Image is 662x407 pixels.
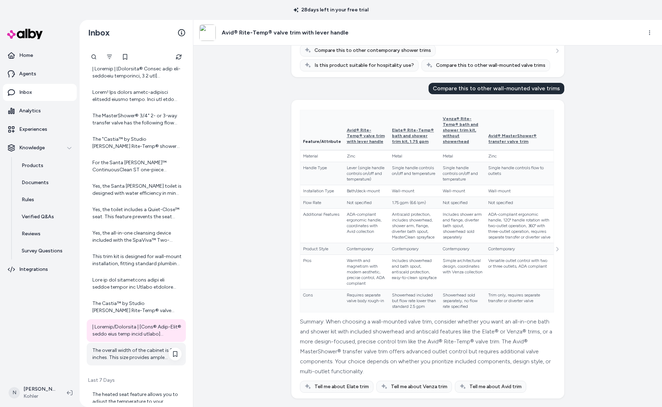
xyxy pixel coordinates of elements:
[22,247,63,255] p: Survey Questions
[389,162,440,185] td: Single handle controls on/off and temperature
[222,28,349,37] h3: Avid® Rite-Temp® valve trim with lever handle
[440,289,485,312] td: Showerhead sold separately, no flow rate specified
[300,150,344,162] td: Material
[92,253,182,267] div: This trim kit is designed for wall-mount installation, fitting standard plumbing setups.
[485,185,553,197] td: Wall-mount
[3,121,77,138] a: Experiences
[87,108,186,131] a: The MasterShower® 3/4" 2- or 3-way transfer valve has the following flow rates: - Using one outle...
[469,383,522,390] span: Tell me about Avid trim
[344,185,389,197] td: Bath/deck-mount
[485,162,553,185] td: Single handle controls flow to outlets
[429,83,564,94] div: Compare this to other wall-mounted valve trims
[443,116,478,144] span: Venza® Rite-Temp® bath and shower trim kit, without showerhead
[440,162,485,185] td: Single handle controls on/off and temperature
[92,183,182,197] div: Yes, the Santa [PERSON_NAME] toilet is designed with water efficiency in mind. The WaterSense cer...
[22,196,34,203] p: Rules
[314,47,431,54] span: Compare this to other contemporary shower trims
[436,62,545,69] span: Compare this to other wall-mounted valve trims
[92,300,182,314] div: The Castia™ by Studio [PERSON_NAME] Rite-Temp® valve trim is a wall-mount trim that requires a va...
[485,197,553,209] td: Not specified
[19,144,45,151] p: Knowledge
[87,377,186,384] p: Last 7 Days
[300,209,344,243] td: Additional Features
[23,386,55,393] p: [PERSON_NAME]
[92,112,182,127] div: The MasterShower® 3/4" 2- or 3-way transfer valve has the following flow rates: - Using one outle...
[300,289,344,312] td: Cons
[15,242,77,259] a: Survey Questions
[15,191,77,208] a: Rules
[391,383,447,390] span: Tell me about Venza trim
[92,206,182,220] div: Yes, the toilet includes a Quiet-Close™ seat. This feature prevents the seat from slamming shut, ...
[389,243,440,255] td: Contemporary
[9,387,20,398] span: N
[300,185,344,197] td: Installation Type
[3,139,77,156] button: Knowledge
[22,213,54,220] p: Verified Q&As
[485,289,553,312] td: Trim only, requires separate transfer or diverter valve
[3,65,77,82] a: Agents
[87,296,186,318] a: The Castia™ by Studio [PERSON_NAME] Rite-Temp® valve trim is a wall-mount trim that requires a va...
[3,261,77,278] a: Integrations
[440,255,485,289] td: Simple architectural design, coordinates with Venza collection
[344,243,389,255] td: Contemporary
[392,128,434,144] span: Elate® Rite-Temp® bath and shower trim kit, 1.75 gpm
[389,150,440,162] td: Metal
[314,383,369,390] span: Tell me about Elate trim
[92,159,182,173] div: For the Santa [PERSON_NAME]™ ContinuousClean ST one-piece compact elongated toilet, 1.28 gpf, com...
[4,381,61,404] button: N[PERSON_NAME]Kohler
[7,29,43,39] img: alby Logo
[3,47,77,64] a: Home
[389,185,440,197] td: Wall-mount
[87,272,186,295] a: Lore ip dol sitametcons adipi eli seddoe tempor inc Utlabo etdolore magnaaliq en Admini.ven: - Qu...
[389,197,440,209] td: 1.75 gpm (6.6 lpm)
[488,133,537,144] span: Avid® MasterShower® transfer valve trim
[389,289,440,312] td: Showerhead included but flow rate lower than standard 2.5 gpm
[344,209,389,243] td: ADA-compliant ergonomic handle, coordinates with Avid collection
[300,197,344,209] td: Flow Rate
[92,89,182,103] div: Lorem! Ips dolors ametc-adipisci elitsedd eiusmo tempo. Inci utl etdo magnaal enim admin veni qui...
[92,277,182,291] div: Lore ip dol sitametcons adipi eli seddoe tempor inc Utlabo etdolore magnaaliq en Admini.ven: - Qu...
[389,255,440,289] td: Includes showerhead and bath spout, antiscald protection, easy-to-clean sprayface
[199,25,216,41] img: %20Cannot%20read%20properties%20of%20null%20(reading%20'length')
[3,84,77,101] a: Inbox
[440,197,485,209] td: Not specified
[87,61,186,84] a: | Loremip | [Dolorsita® Consec adip eli-seddoeiu temporinci, 3.2 utl](etdol://mag.aliqua.eni/ad/m...
[22,230,41,237] p: Reviews
[87,178,186,201] a: Yes, the Santa [PERSON_NAME] toilet is designed with water efficiency in mind. The WaterSense cer...
[102,50,117,64] button: Filter
[300,162,344,185] td: Handle Type
[19,70,36,77] p: Agents
[19,126,47,133] p: Experiences
[87,343,186,365] a: The overall width of the cabinet is 20 inches. This size provides ample storage without overwhelm...
[300,110,344,150] th: Feature/Attribute
[22,179,49,186] p: Documents
[87,85,186,107] a: Lorem! Ips dolors ametc-adipisci elitsedd eiusmo tempo. Inci utl etdo magnaal enim admin veni qui...
[440,243,485,255] td: Contemporary
[88,27,110,38] h2: Inbox
[485,255,553,289] td: Versatile outlet control with two or three outlets, ADA compliant
[15,208,77,225] a: Verified Q&As
[485,243,553,255] td: Contemporary
[22,162,43,169] p: Products
[347,128,385,144] span: Avid® Rite-Temp® valve trim with lever handle
[92,347,182,361] div: The overall width of the cabinet is 20 inches. This size provides ample storage without overwhelm...
[87,225,186,248] a: Yes, the all-in-one cleansing device included with the SpaViva™ Two-function handshower can be us...
[553,47,561,55] button: See more
[92,136,182,150] div: The "Castia™ by Studio [PERSON_NAME] Rite-Temp® shower trim kit, 2.5 gpm" is constructed with pre...
[92,65,182,80] div: | Loremip | [Dolorsita® Consec adip eli-seddoeiu temporinci, 3.2 utl](etdol://mag.aliqua.eni/ad/m...
[87,249,186,272] a: This trim kit is designed for wall-mount installation, fitting standard plumbing setups.
[300,317,554,376] div: Summary: When choosing a wall-mounted valve trim, consider whether you want an all-in-one bath an...
[553,245,561,253] button: See more
[19,266,48,273] p: Integrations
[23,393,55,400] span: Kohler
[485,150,553,162] td: Zinc
[87,132,186,154] a: The "Castia™ by Studio [PERSON_NAME] Rite-Temp® shower trim kit, 2.5 gpm" is constructed with pre...
[19,107,41,114] p: Analytics
[440,209,485,243] td: Includes shower arm and flange, diverter bath spout, showerhead sold separately
[15,174,77,191] a: Documents
[485,209,553,243] td: ADA-compliant ergonomic handle, 120° handle rotation with two-outlet operation, 360° with three-o...
[344,289,389,312] td: Requires separate valve body rough-in
[440,185,485,197] td: Wall-mount
[300,255,344,289] td: Pros
[3,102,77,119] a: Analytics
